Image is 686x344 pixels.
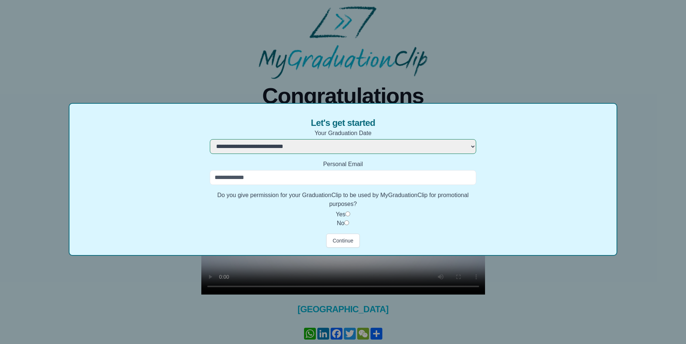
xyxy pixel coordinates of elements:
[326,234,359,248] button: Continue
[337,220,344,226] label: No
[210,129,476,138] label: Your Graduation Date
[311,117,375,129] span: Let's get started
[210,160,476,169] label: Personal Email
[336,211,345,217] label: Yes
[210,191,476,209] label: Do you give permission for your GraduationClip to be used by MyGraduationClip for promotional pur...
